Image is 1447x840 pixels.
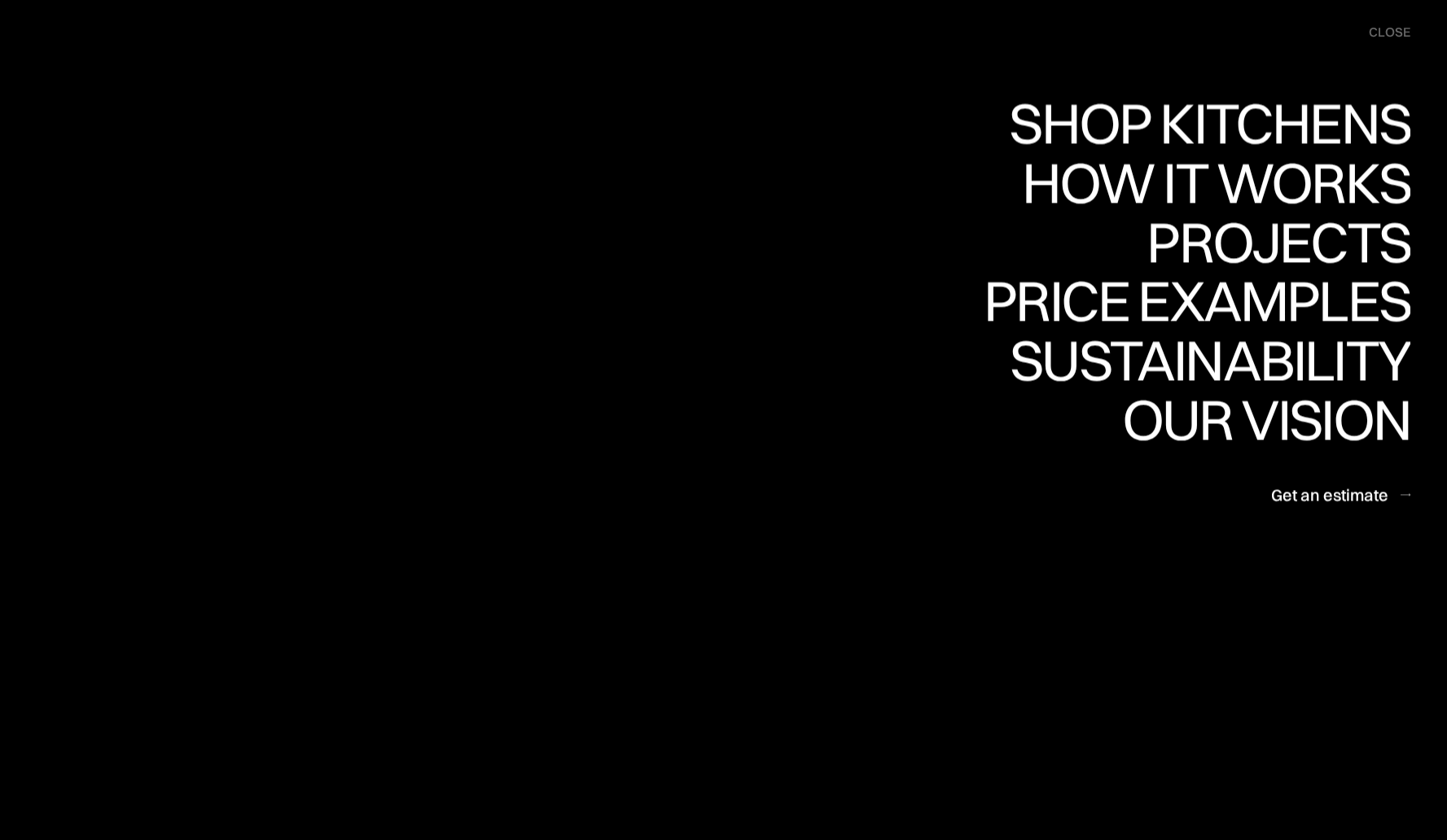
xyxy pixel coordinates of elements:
a: Shop KitchensShop Kitchens [1001,94,1410,154]
div: Projects [1147,213,1410,270]
div: Shop Kitchens [1001,94,1410,151]
div: How it works [1018,154,1410,211]
div: close [1369,24,1410,42]
div: Price examples [984,273,1410,330]
div: Our vision [1108,391,1410,448]
div: Price examples [984,330,1410,387]
div: Sustainability [996,332,1410,389]
div: Get an estimate [1271,483,1388,505]
div: Sustainability [996,389,1410,446]
a: Our visionOur vision [1108,391,1410,450]
a: SustainabilitySustainability [996,332,1410,392]
a: Price examplesPrice examples [984,273,1410,332]
div: menu [1353,16,1410,49]
a: How it worksHow it works [1018,154,1410,213]
div: How it works [1018,211,1410,268]
a: ProjectsProjects [1147,213,1410,273]
div: Projects [1147,270,1410,327]
div: Our vision [1108,448,1410,505]
div: Shop Kitchens [1001,151,1410,208]
a: Get an estimate [1271,475,1410,514]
